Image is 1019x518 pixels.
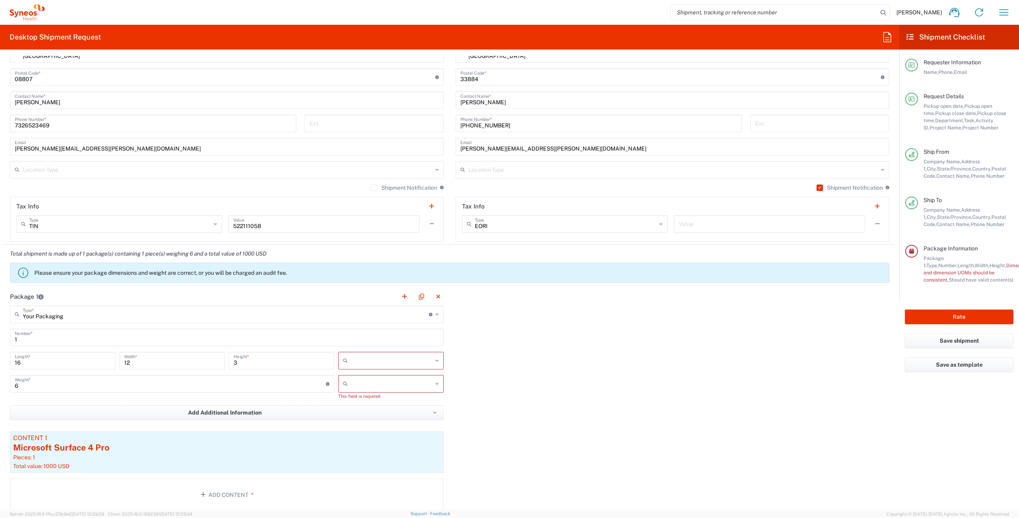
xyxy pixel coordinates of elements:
label: Shipment Notification [817,185,883,191]
span: Task, [964,117,975,123]
em: Total shipment is made up of 1 package(s) containing 1 piece(s) weighing 6 and a total value of 1... [4,250,272,257]
span: Phone, [938,69,954,75]
span: Contact Name, [936,173,971,179]
span: Copyright © [DATE]-[DATE] Agistix Inc., All Rights Reserved [886,510,1009,518]
button: Rate [905,310,1013,324]
span: Client: 2025.16.0-1592391 [108,512,192,516]
span: Pickup close date, [935,110,977,116]
span: Length, [958,262,975,268]
span: State/Province, [937,214,972,220]
span: Phone Number [971,221,1005,227]
h2: Package 1 [10,293,44,301]
span: Email [954,69,967,75]
span: Country, [972,214,991,220]
span: Name, [924,69,938,75]
div: Content 1 [13,435,440,442]
div: Microsoft Surface 4 Pro [13,442,440,454]
input: Shipment, tracking or reference number [671,5,878,20]
div: Pieces: 1 [13,454,440,461]
button: Add Content* [10,478,444,511]
button: Save shipment [905,333,1013,348]
span: Project Number [962,125,999,131]
span: Package Information [924,245,978,252]
h2: Tax Info [16,202,39,210]
span: Contact Name, [936,221,971,227]
span: [DATE] 12:25:34 [160,512,192,516]
span: Request Details [924,93,964,99]
span: Project Name, [930,125,962,131]
span: [DATE] 12:29:29 [72,512,104,516]
div: This field is required [338,393,444,400]
span: Company Name, [924,207,961,213]
span: Ship From [924,149,949,155]
span: Requester Information [924,59,981,65]
span: City, [927,214,937,220]
button: Save as template [905,357,1013,372]
span: Server: 2025.16.0-1ffcc23b9e2 [10,512,104,516]
div: Total value: 1000 USD [13,462,440,470]
span: Number, [938,262,958,268]
span: Add Additional Information [188,409,262,417]
span: Phone Number [971,173,1005,179]
span: State/Province, [937,166,972,172]
a: Support [410,511,430,516]
span: Should have valid content(s) [949,277,1013,283]
span: Company Name, [924,159,961,165]
span: City, [927,166,937,172]
h2: Shipment Checklist [906,32,985,42]
span: Country, [972,166,991,172]
label: Shipment Notification [371,185,437,191]
a: Feedback [430,511,450,516]
span: Type, [926,262,938,268]
span: Package 1: [924,255,944,268]
span: Width, [975,262,989,268]
span: Pickup open date, [924,103,964,109]
button: Add Additional Information [10,405,444,420]
span: Ship To [924,197,942,203]
span: Height, [989,262,1006,268]
span: Department, [935,117,964,123]
p: Please ensure your package dimensions and weight are correct, or you will be charged an audit fee. [34,269,886,276]
h2: Tax Info [462,202,485,210]
h2: Desktop Shipment Request [10,32,101,42]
